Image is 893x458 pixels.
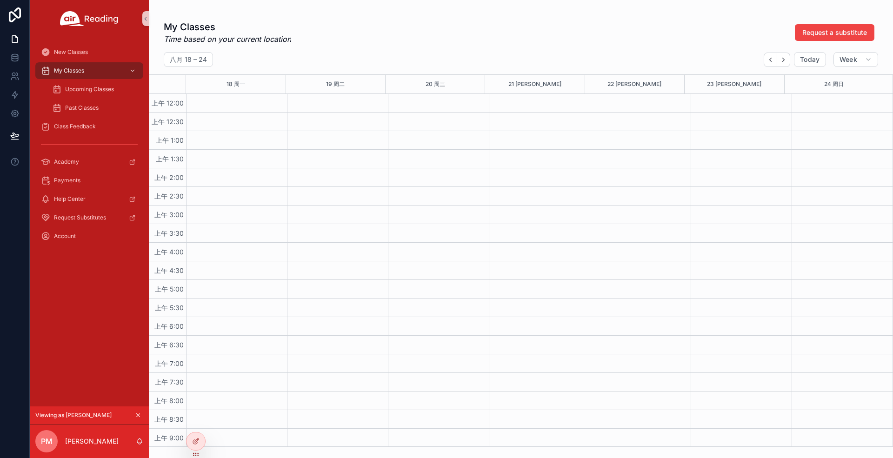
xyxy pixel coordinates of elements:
span: 上午 9:00 [152,434,186,442]
span: Academy [54,158,79,166]
span: Week [840,55,857,64]
span: 上午 12:30 [149,118,186,126]
span: 上午 2:00 [152,173,186,181]
span: Today [800,55,820,64]
a: New Classes [35,44,143,60]
button: 22 [PERSON_NAME] [607,75,661,93]
a: Class Feedback [35,118,143,135]
span: 上午 4:00 [152,248,186,256]
span: 上午 8:30 [152,415,186,423]
button: 19 周二 [326,75,345,93]
span: Request a substitute [802,28,867,37]
a: Payments [35,172,143,189]
span: Past Classes [65,104,99,112]
span: 上午 3:00 [152,211,186,219]
h1: My Classes [164,20,291,33]
button: Week [833,52,878,67]
span: 上午 5:00 [153,285,186,293]
a: Academy [35,153,143,170]
button: Next [777,53,790,67]
button: Today [794,52,826,67]
h2: 八月 18 – 24 [170,55,207,64]
button: 18 周一 [227,75,245,93]
span: 上午 2:30 [152,192,186,200]
span: 上午 3:30 [152,229,186,237]
span: Request Substitutes [54,214,106,221]
button: 23 [PERSON_NAME] [707,75,761,93]
button: 20 周三 [426,75,445,93]
span: 上午 1:30 [153,155,186,163]
em: Time based on your current location [164,33,291,45]
span: PM [41,436,53,447]
span: 上午 12:00 [149,99,186,107]
a: Past Classes [47,100,143,116]
span: Account [54,232,76,240]
button: 24 周日 [824,75,844,93]
a: My Classes [35,62,143,79]
span: 上午 7:00 [153,359,186,367]
button: Back [764,53,777,67]
img: App logo [60,11,119,26]
span: 上午 8:00 [152,397,186,405]
span: Class Feedback [54,123,96,130]
span: 上午 4:30 [152,266,186,274]
span: Upcoming Classes [65,86,114,93]
a: Help Center [35,191,143,207]
span: Viewing as [PERSON_NAME] [35,412,112,419]
a: Request Substitutes [35,209,143,226]
span: 上午 7:30 [153,378,186,386]
button: Request a substitute [795,24,874,41]
span: 上午 6:00 [152,322,186,330]
span: 上午 5:30 [153,304,186,312]
div: scrollable content [30,37,149,257]
a: Upcoming Classes [47,81,143,98]
span: Payments [54,177,80,184]
span: 上午 6:30 [152,341,186,349]
a: Account [35,228,143,245]
p: [PERSON_NAME] [65,437,119,446]
span: Help Center [54,195,86,203]
span: New Classes [54,48,88,56]
button: 21 [PERSON_NAME] [508,75,561,93]
span: 上午 1:00 [153,136,186,144]
span: My Classes [54,67,84,74]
